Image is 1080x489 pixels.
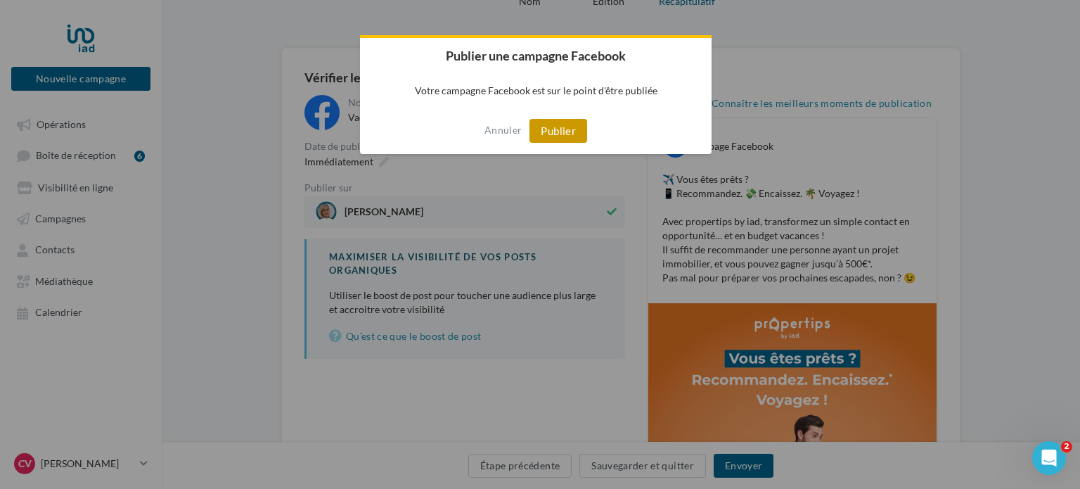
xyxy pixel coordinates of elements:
button: Publier [529,119,587,143]
span: 2 [1061,441,1072,452]
p: Votre campagne Facebook est sur le point d'être publiée [360,73,712,108]
button: Annuler [484,119,522,141]
iframe: Intercom live chat [1032,441,1066,475]
h2: Publier une campagne Facebook [360,38,712,73]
